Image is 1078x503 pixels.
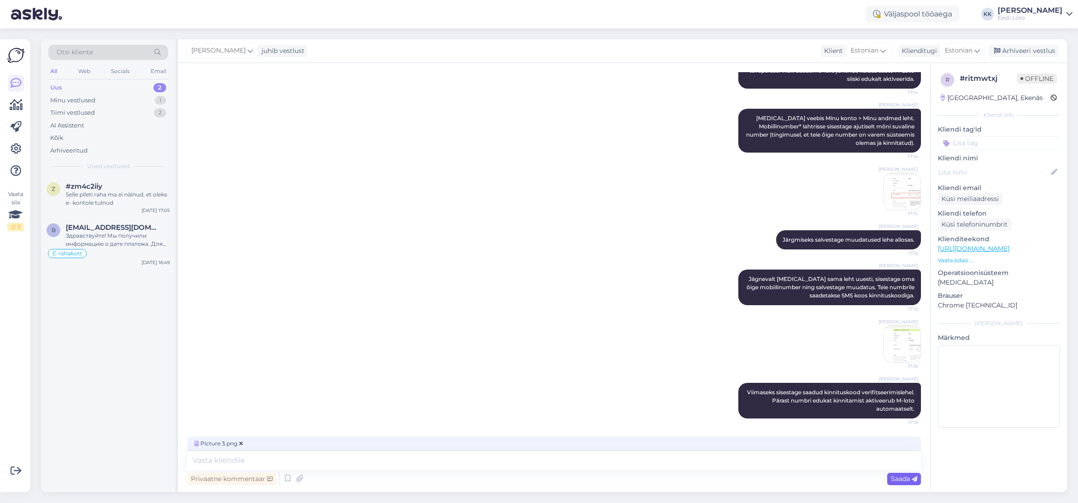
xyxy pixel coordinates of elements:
span: Uued vestlused [87,162,130,170]
p: Vaata edasi ... [938,256,1060,265]
div: Tiimi vestlused [50,108,95,117]
p: Märkmed [938,333,1060,343]
div: Email [149,65,168,77]
div: All [48,65,59,77]
span: 17:15 [883,210,918,217]
span: [PERSON_NAME] [878,318,918,325]
span: Offline [1017,74,1057,84]
div: [PERSON_NAME] [998,7,1062,14]
span: [PERSON_NAME] [879,101,918,108]
div: [DATE] 16:49 [142,259,170,266]
div: Vaata siia [7,190,24,231]
p: Kliendi email [938,183,1060,193]
div: Klienditugi [898,46,937,56]
div: [DATE] 17:05 [142,207,170,214]
span: z [52,185,55,192]
div: Väljaspool tööaega [866,6,959,22]
div: Klient [820,46,843,56]
div: Socials [109,65,131,77]
img: Attachment [884,326,920,362]
div: Uus [50,83,62,92]
p: Kliendi telefon [938,209,1060,218]
div: [PERSON_NAME] [938,319,1060,328]
div: Privaatne kommentaar [187,473,276,485]
span: 17:15 [884,250,918,257]
div: 1 [155,96,166,105]
div: 2 [154,108,166,117]
p: Kliendi nimi [938,154,1060,163]
img: Askly Logo [7,47,25,64]
div: Здравствуйте! Мы получили информацию о дате платежа. Для дальнейшей проверки, пожалуйста, отправь... [66,232,170,248]
div: Web [76,65,92,77]
div: KK [981,8,994,21]
div: Küsi telefoninumbrit [938,218,1011,231]
div: [GEOGRAPHIC_DATA], Ekenäs [941,93,1043,103]
div: Kliendi info [938,111,1060,119]
div: AI Assistent [50,121,84,130]
span: Viimaseks sisestage saadud kinnituskood verifitseerimislehel. Pärast numbri edukat kinnitamist ak... [747,389,916,412]
span: [MEDICAL_DATA] veebis Minu konto > Minu andmed leht. Mobiilinumber* lahtrisse sisestage ajutiselt... [746,115,916,146]
div: Arhiveeri vestlus [989,45,1059,57]
p: Klienditeekond [938,234,1060,244]
a: [URL][DOMAIN_NAME] [938,244,1010,253]
span: 17:16 [884,419,918,426]
span: Estonian [945,46,973,56]
span: 17:15 [884,306,918,312]
div: Minu vestlused [50,96,95,105]
span: Picture 3.png [193,439,245,448]
p: [MEDICAL_DATA] [938,278,1060,287]
a: [PERSON_NAME]Eesti Loto [998,7,1073,21]
span: Järgmiseks salvestage muudatused lehe allosas. [783,236,915,243]
div: Eesti Loto [998,14,1062,21]
p: Brauser [938,291,1060,301]
span: Jägnevalt [MEDICAL_DATA] sama leht uuesti, sisestage oma õige mobiilinumber ning salvestage muuda... [747,275,916,299]
span: Saada [891,475,917,483]
p: Operatsioonisüsteem [938,268,1060,278]
span: Estonian [851,46,878,56]
div: 2 / 3 [7,223,24,231]
span: [PERSON_NAME] [878,166,918,173]
p: Chrome [TECHNICAL_ID] [938,301,1060,310]
span: [PERSON_NAME] [879,376,918,382]
span: 17:16 [883,363,918,370]
span: Otsi kliente [57,48,93,57]
p: Kliendi tag'id [938,125,1060,134]
span: bolsho_i@rambler.ru [66,223,161,232]
span: [PERSON_NAME] [191,46,246,56]
span: 17:14 [884,153,918,160]
div: # ritmwtxj [960,73,1017,84]
div: Küsi meiliaadressi [938,193,1003,205]
span: [PERSON_NAME] [879,223,918,230]
span: [PERSON_NAME] [879,262,918,269]
div: juhib vestlust [258,46,305,56]
input: Lisa tag [938,136,1060,150]
span: 17:14 [884,89,918,96]
div: Kõik [50,133,63,143]
input: Lisa nimi [938,167,1049,177]
div: Arhiveeritud [50,146,88,155]
div: Selle pileti raha ma ei näinud, et oleks e- kontole tulnud [66,191,170,207]
img: Attachment [884,173,920,210]
div: 2 [153,83,166,92]
span: r [946,76,950,83]
span: E-rahakott [53,251,82,256]
span: #zm4c2iiy [66,182,102,191]
span: b [52,227,56,233]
